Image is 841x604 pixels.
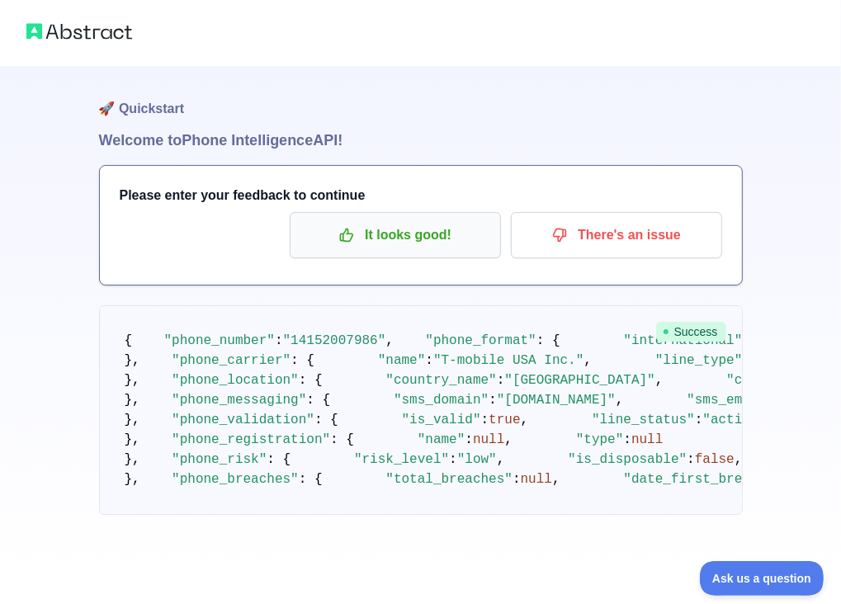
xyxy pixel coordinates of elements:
[290,212,501,258] button: It looks good!
[164,333,275,348] span: "phone_number"
[125,333,133,348] span: {
[726,373,837,388] span: "country_code"
[695,413,703,427] span: :
[497,373,505,388] span: :
[267,452,291,467] span: : {
[623,472,790,487] span: "date_first_breached"
[616,393,624,408] span: ,
[172,413,314,427] span: "phone_validation"
[631,432,663,447] span: null
[418,432,465,447] span: "name"
[568,452,687,467] span: "is_disposable"
[513,472,521,487] span: :
[99,66,743,129] h1: 🚀 Quickstart
[425,353,433,368] span: :
[504,432,513,447] span: ,
[385,373,496,388] span: "country_name"
[394,393,489,408] span: "sms_domain"
[354,452,449,467] span: "risk_level"
[99,129,743,152] h1: Welcome to Phone Intelligence API!
[306,393,330,408] span: : {
[473,432,504,447] span: null
[511,212,722,258] button: There's an issue
[330,432,354,447] span: : {
[655,373,664,388] span: ,
[536,333,560,348] span: : {
[172,472,299,487] span: "phone_breaches"
[584,353,592,368] span: ,
[481,413,489,427] span: :
[449,452,457,467] span: :
[521,413,529,427] span: ,
[120,186,722,205] h3: Please enter your feedback to continue
[623,333,742,348] span: "international"
[26,20,132,43] img: Abstract logo
[172,452,267,467] span: "phone_risk"
[385,472,513,487] span: "total_breaches"
[465,432,473,447] span: :
[299,373,323,388] span: : {
[623,432,631,447] span: :
[172,373,299,388] span: "phone_location"
[489,413,520,427] span: true
[425,333,536,348] span: "phone_format"
[702,413,766,427] span: "active"
[656,322,726,342] span: Success
[299,472,323,487] span: : {
[172,432,330,447] span: "phone_registration"
[576,432,624,447] span: "type"
[504,373,654,388] span: "[GEOGRAPHIC_DATA]"
[695,452,735,467] span: false
[291,353,314,368] span: : {
[378,353,426,368] span: "name"
[314,413,338,427] span: : {
[385,333,394,348] span: ,
[700,561,824,596] iframe: Toggle Customer Support
[687,452,695,467] span: :
[497,452,505,467] span: ,
[302,221,489,249] p: It looks good!
[402,413,481,427] span: "is_valid"
[497,393,616,408] span: "[DOMAIN_NAME]"
[592,413,695,427] span: "line_status"
[489,393,497,408] span: :
[457,452,497,467] span: "low"
[275,333,283,348] span: :
[687,393,774,408] span: "sms_email"
[283,333,386,348] span: "14152007986"
[655,353,743,368] span: "line_type"
[172,393,306,408] span: "phone_messaging"
[735,452,743,467] span: ,
[523,221,710,249] p: There's an issue
[552,472,560,487] span: ,
[172,353,291,368] span: "phone_carrier"
[433,353,584,368] span: "T-mobile USA Inc."
[521,472,552,487] span: null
